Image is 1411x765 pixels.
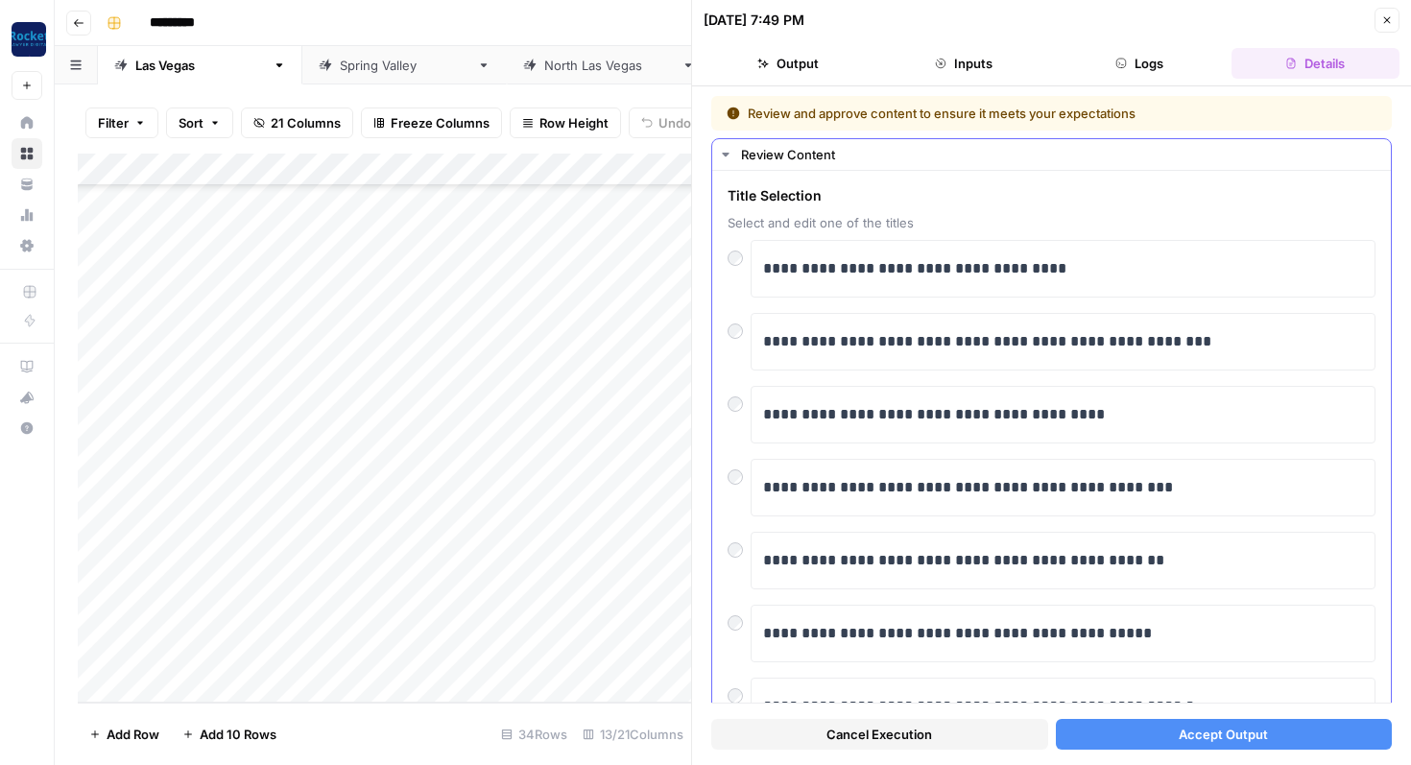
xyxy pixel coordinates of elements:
a: Home [12,108,42,138]
button: Add Row [78,719,171,750]
button: Filter [85,108,158,138]
span: Add Row [107,725,159,744]
button: Accept Output [1056,719,1393,750]
a: [GEOGRAPHIC_DATA] [98,46,302,84]
button: 21 Columns [241,108,353,138]
button: Workspace: Rocket Pilots [12,15,42,63]
a: [GEOGRAPHIC_DATA] [507,46,711,84]
button: What's new? [12,382,42,413]
button: Inputs [879,48,1047,79]
div: Review and approve content to ensure it meets your expectations [727,104,1256,123]
button: Cancel Execution [711,719,1048,750]
a: Your Data [12,169,42,200]
span: Cancel Execution [826,725,932,744]
div: Review Content [741,145,1379,164]
a: AirOps Academy [12,351,42,382]
a: Settings [12,230,42,261]
a: Usage [12,200,42,230]
span: Sort [179,113,203,132]
button: Sort [166,108,233,138]
button: Details [1232,48,1399,79]
div: [DATE] 7:49 PM [704,11,804,30]
span: Filter [98,113,129,132]
span: Title Selection [728,186,1375,205]
div: 34 Rows [493,719,575,750]
button: Undo [629,108,704,138]
div: [GEOGRAPHIC_DATA] [135,56,265,75]
a: Browse [12,138,42,169]
button: Help + Support [12,413,42,443]
div: 13/21 Columns [575,719,691,750]
button: Output [704,48,872,79]
div: [GEOGRAPHIC_DATA] [544,56,674,75]
button: Review Content [712,139,1391,170]
span: Row Height [539,113,609,132]
button: Freeze Columns [361,108,502,138]
span: Undo [658,113,691,132]
span: Freeze Columns [391,113,490,132]
div: What's new? [12,383,41,412]
div: [GEOGRAPHIC_DATA] [340,56,469,75]
button: Logs [1056,48,1224,79]
button: Row Height [510,108,621,138]
span: Add 10 Rows [200,725,276,744]
a: [GEOGRAPHIC_DATA] [302,46,507,84]
span: Select and edit one of the titles [728,213,1375,232]
button: Add 10 Rows [171,719,288,750]
img: Rocket Pilots Logo [12,22,46,57]
span: 21 Columns [271,113,341,132]
span: Accept Output [1179,725,1268,744]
